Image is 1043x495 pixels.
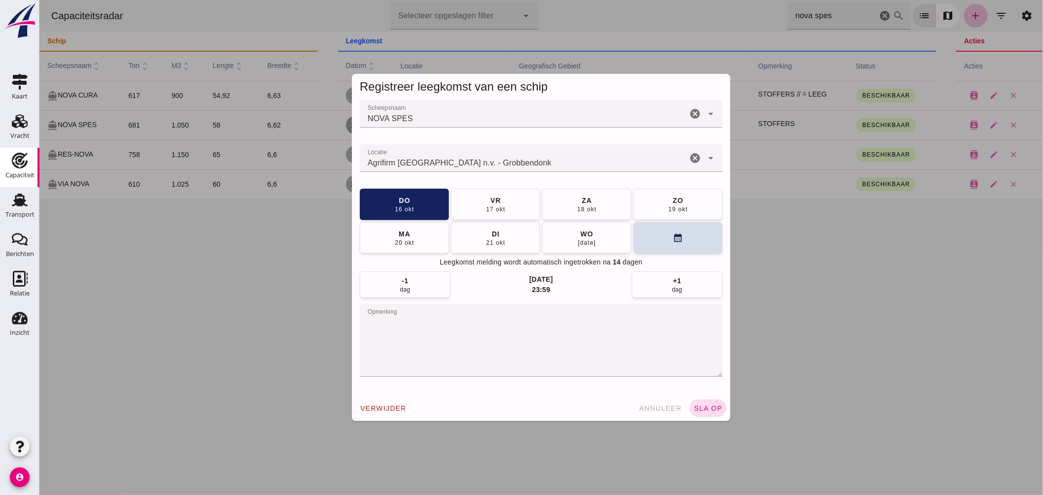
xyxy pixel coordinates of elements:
[10,290,30,297] div: Relatie
[2,2,37,39] img: logo-small.a267ee39.svg
[5,211,35,218] div: Transport
[10,467,30,487] i: account_circle
[6,251,34,257] div: Berichten
[12,93,28,99] div: Kaart
[10,132,30,139] div: Vracht
[5,172,35,178] div: Capaciteit
[10,330,30,336] div: Inzicht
